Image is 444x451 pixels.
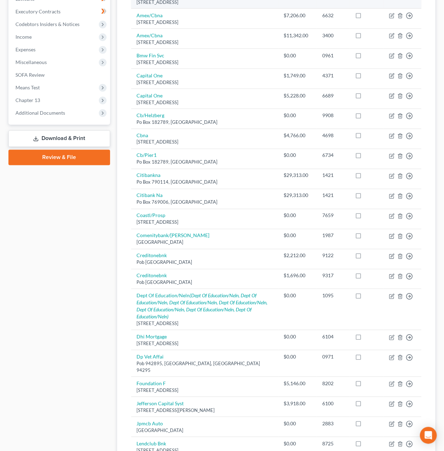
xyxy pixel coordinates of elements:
[323,52,344,59] div: 0961
[137,93,163,99] a: Capital One
[323,420,344,427] div: 2883
[284,132,311,139] div: $4,766.00
[284,112,311,119] div: $0.00
[137,401,184,407] a: Jefferson Capital Syst
[284,32,311,39] div: $11,342.00
[15,34,32,40] span: Income
[284,252,311,259] div: $2,212.00
[15,21,80,27] span: Codebtors Insiders & Notices
[323,354,344,361] div: 0971
[284,152,311,159] div: $0.00
[137,112,165,118] a: Cb/Helzberg
[323,400,344,407] div: 6100
[323,132,344,139] div: 4698
[284,354,311,361] div: $0.00
[323,192,344,199] div: 1421
[137,119,273,126] div: Po Box 182789, [GEOGRAPHIC_DATA]
[137,39,273,46] div: [STREET_ADDRESS]
[284,52,311,59] div: $0.00
[137,32,163,38] a: Amex/Cbna
[323,252,344,259] div: 9122
[323,232,344,239] div: 1987
[15,110,65,116] span: Additional Documents
[137,159,273,166] div: Po Box 182789, [GEOGRAPHIC_DATA]
[137,279,273,286] div: Pob [GEOGRAPHIC_DATA]
[137,239,273,246] div: [GEOGRAPHIC_DATA]
[323,32,344,39] div: 3400
[137,381,166,387] a: Foundation F
[137,361,273,374] div: Pob 942895, [GEOGRAPHIC_DATA], [GEOGRAPHIC_DATA] 94295
[137,152,157,158] a: Cb/Pier1
[323,112,344,119] div: 9908
[284,400,311,407] div: $3,918.00
[137,293,268,320] i: (Dept Of Education/Neln, Dept Of Education/Neln, Dept Of Education/Neln, Dept Of Education/Neln, ...
[137,233,210,239] a: Comenitybank/[PERSON_NAME]
[323,92,344,99] div: 6689
[323,152,344,159] div: 6734
[15,46,36,52] span: Expenses
[323,292,344,299] div: 1095
[284,92,311,99] div: $5,228.00
[137,179,273,186] div: Po Box 790114, [GEOGRAPHIC_DATA]
[137,192,163,198] a: Citibank Na
[137,334,167,340] a: Dhi Mortgage
[284,440,311,447] div: $0.00
[284,292,311,299] div: $0.00
[323,72,344,79] div: 4371
[284,12,311,19] div: $7,206.00
[8,131,110,147] a: Download & Print
[137,320,273,327] div: [STREET_ADDRESS]
[15,84,40,90] span: Means Test
[137,253,167,259] a: Creditonebnk
[8,150,110,165] a: Review & File
[137,139,273,146] div: [STREET_ADDRESS]
[15,72,45,78] span: SOFA Review
[137,293,268,320] a: Dept Of Education/Neln(Dept Of Education/Neln, Dept Of Education/Neln, Dept Of Education/Neln, De...
[15,59,47,65] span: Miscellaneous
[284,72,311,79] div: $1,749.00
[323,212,344,219] div: 7659
[137,172,161,178] a: Citibankna
[137,273,167,279] a: Creditonebnk
[137,407,273,414] div: [STREET_ADDRESS][PERSON_NAME]
[137,341,273,347] div: [STREET_ADDRESS]
[323,272,344,279] div: 9317
[137,354,164,360] a: Dp Vet Affai
[137,12,163,18] a: Amex/Cbna
[284,172,311,179] div: $29,313.00
[137,387,273,394] div: [STREET_ADDRESS]
[15,97,40,103] span: Chapter 13
[137,441,166,447] a: Lendclub Bnk
[10,5,110,18] a: Executory Contracts
[15,8,61,14] span: Executory Contracts
[323,172,344,179] div: 1421
[284,192,311,199] div: $29,313.00
[137,199,273,206] div: Po Box 769006, [GEOGRAPHIC_DATA]
[10,69,110,81] a: SOFA Review
[137,59,273,66] div: [STREET_ADDRESS]
[137,259,273,266] div: Pob [GEOGRAPHIC_DATA]
[323,380,344,387] div: 8202
[323,334,344,341] div: 6104
[284,212,311,219] div: $0.00
[284,380,311,387] div: $5,146.00
[420,427,437,444] div: Open Intercom Messenger
[323,440,344,447] div: 8725
[137,427,273,434] div: [GEOGRAPHIC_DATA]
[284,272,311,279] div: $1,696.00
[323,12,344,19] div: 6632
[137,79,273,86] div: [STREET_ADDRESS]
[137,212,166,218] a: Coastl/Prosp
[137,421,163,427] a: Jpmcb Auto
[284,334,311,341] div: $0.00
[137,219,273,226] div: [STREET_ADDRESS]
[284,420,311,427] div: $0.00
[137,72,163,78] a: Capital One
[137,19,273,26] div: [STREET_ADDRESS]
[137,52,165,58] a: Bmw Fin Svc
[284,232,311,239] div: $0.00
[137,132,148,138] a: Cbna
[137,99,273,106] div: [STREET_ADDRESS]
